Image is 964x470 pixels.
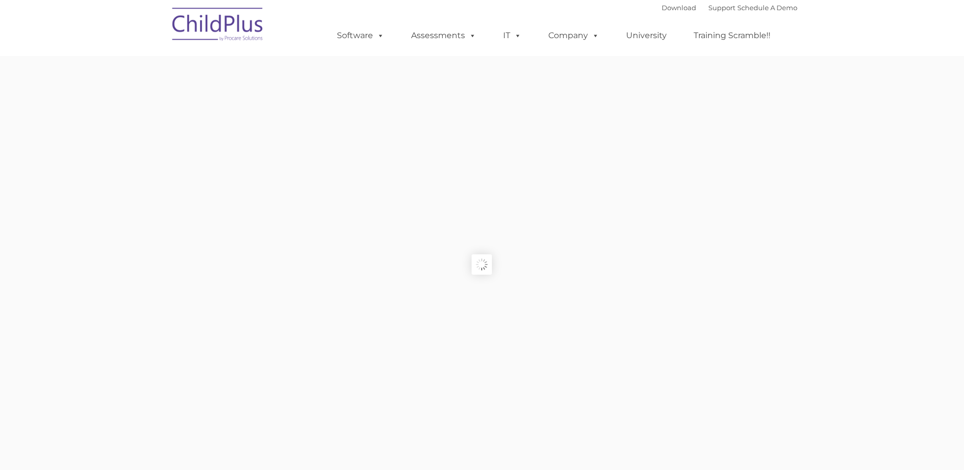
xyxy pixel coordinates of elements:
[662,4,696,12] a: Download
[616,25,677,46] a: University
[737,4,797,12] a: Schedule A Demo
[327,25,394,46] a: Software
[538,25,609,46] a: Company
[167,1,269,51] img: ChildPlus by Procare Solutions
[401,25,486,46] a: Assessments
[708,4,735,12] a: Support
[683,25,781,46] a: Training Scramble!!
[662,4,797,12] font: |
[493,25,532,46] a: IT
